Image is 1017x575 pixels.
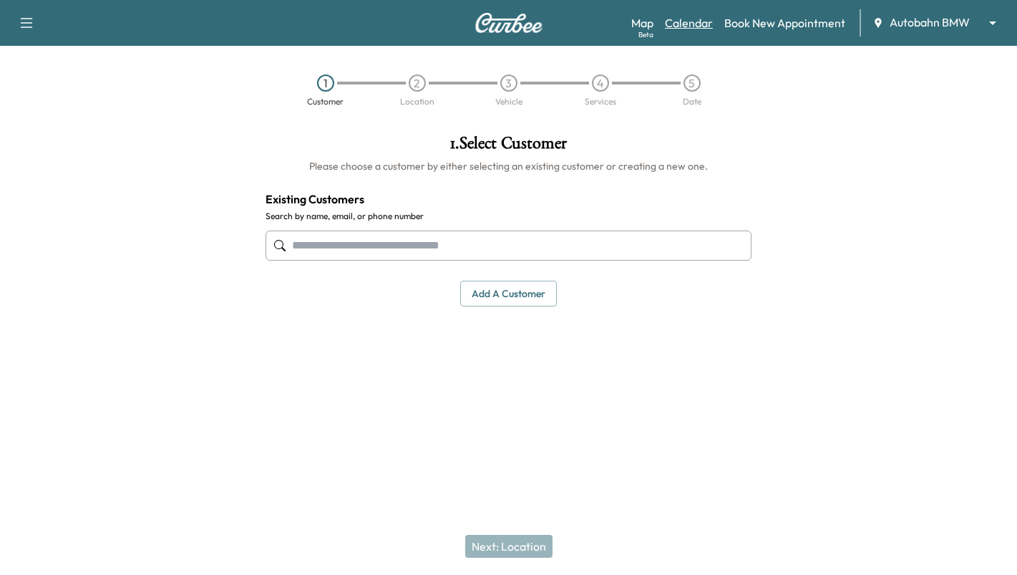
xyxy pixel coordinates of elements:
[500,74,517,92] div: 3
[592,74,609,92] div: 4
[266,211,751,222] label: Search by name, email, or phone number
[683,97,701,106] div: Date
[409,74,426,92] div: 2
[638,29,653,40] div: Beta
[400,97,434,106] div: Location
[266,190,751,208] h4: Existing Customers
[585,97,616,106] div: Services
[266,159,751,173] h6: Please choose a customer by either selecting an existing customer or creating a new one.
[307,97,344,106] div: Customer
[724,14,845,32] a: Book New Appointment
[683,74,701,92] div: 5
[317,74,334,92] div: 1
[890,14,970,31] span: Autobahn BMW
[475,13,543,33] img: Curbee Logo
[460,281,557,307] button: Add a customer
[665,14,713,32] a: Calendar
[266,135,751,159] h1: 1 . Select Customer
[495,97,522,106] div: Vehicle
[631,14,653,32] a: MapBeta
